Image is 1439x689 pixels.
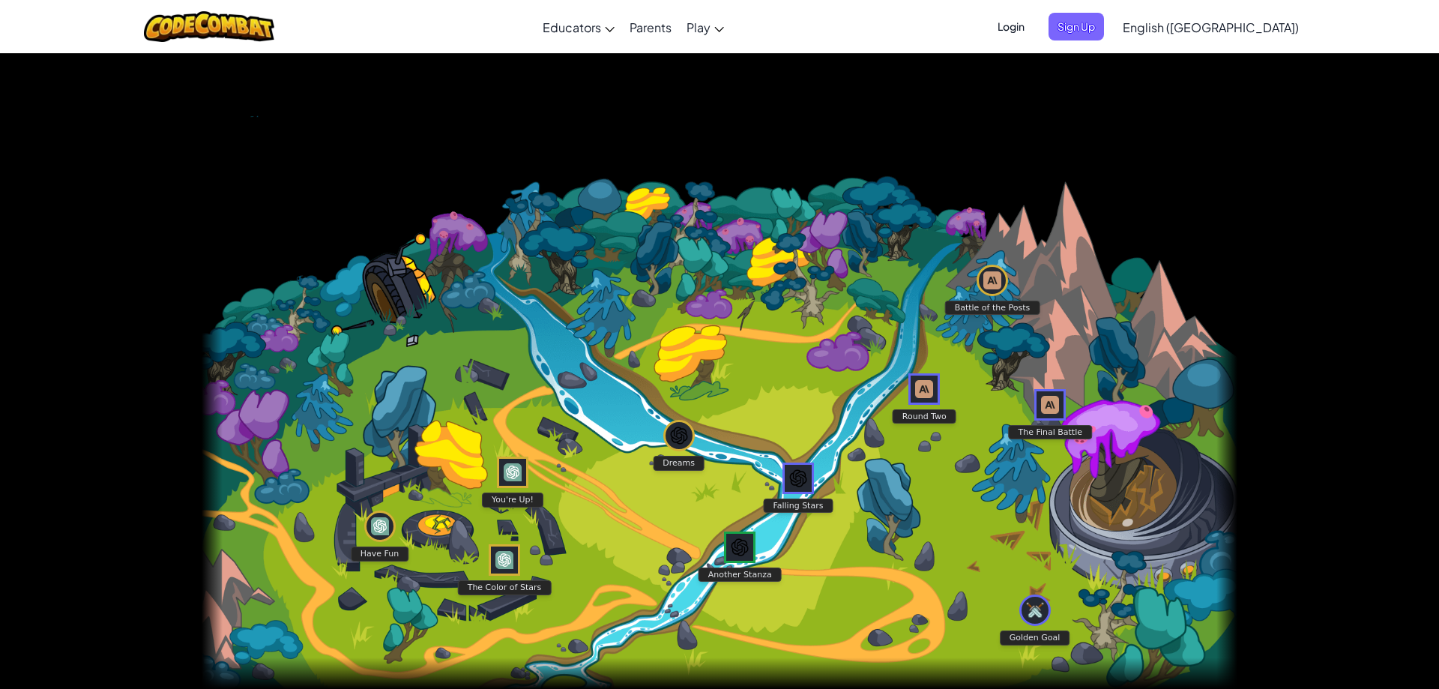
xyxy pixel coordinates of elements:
[663,420,695,451] div: Dreams
[782,463,814,494] div: Falling Stars
[1026,599,1044,622] img: Level
[1019,595,1051,626] div: Golden Goal
[458,580,552,595] div: The Color of Stars
[731,536,749,559] img: DALL-E 3
[371,515,389,538] img: GPT-4
[1123,19,1299,35] span: English ([GEOGRAPHIC_DATA])
[1041,394,1059,416] img: Claude
[495,549,513,571] img: GPT-4
[670,424,688,447] img: DALL-E 3
[504,461,522,484] img: GPT-4
[351,547,408,562] div: Have Fun
[482,493,543,508] div: You're Up!
[653,456,705,471] div: Dreams
[1049,13,1104,40] button: Sign Up
[144,11,275,42] img: CodeCombat logo
[915,378,933,400] img: Claude
[497,457,528,488] div: You're Up!
[893,409,956,424] div: Round Two
[622,7,679,47] a: Parents
[699,568,782,583] div: Another Stanza
[1000,631,1070,646] div: Golden Goal
[489,544,520,576] div: The Color of Stars
[679,7,731,47] a: Play
[1008,425,1092,440] div: The Final Battle
[364,511,396,542] div: Have Fun
[202,52,1237,689] img: Hour of AI
[983,269,1001,292] img: Claude
[543,19,601,35] span: Educators
[1034,389,1066,421] div: The Final Battle
[945,301,1040,316] div: Battle of the Posts
[687,19,711,35] span: Play
[789,467,807,490] img: DALL-E 3
[763,499,833,514] div: Falling Stars
[1115,7,1306,47] a: English ([GEOGRAPHIC_DATA])
[908,373,940,405] div: Round Two
[535,7,622,47] a: Educators
[977,265,1008,296] div: Battle of the Posts
[989,13,1034,40] button: Login
[724,532,755,563] div: Another Stanza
